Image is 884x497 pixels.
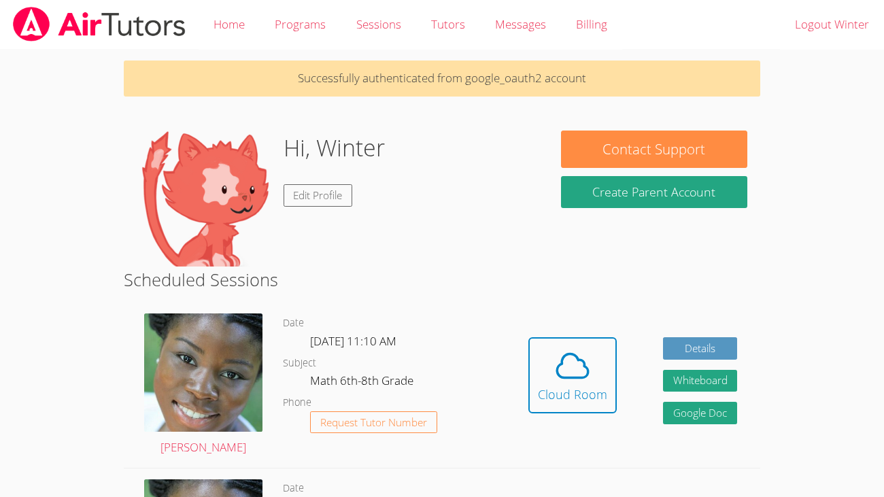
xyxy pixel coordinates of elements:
button: Contact Support [561,131,748,168]
span: [DATE] 11:10 AM [310,333,396,349]
span: Request Tutor Number [320,417,427,428]
span: Messages [495,16,546,32]
img: airtutors_banner-c4298cdbf04f3fff15de1276eac7730deb9818008684d7c2e4769d2f7ddbe033.png [12,7,187,41]
a: Google Doc [663,402,738,424]
h2: Scheduled Sessions [124,267,760,292]
img: 1000004422.jpg [144,313,262,432]
button: Request Tutor Number [310,411,437,434]
dt: Date [283,315,304,332]
a: Edit Profile [284,184,353,207]
dt: Date [283,480,304,497]
dt: Subject [283,355,316,372]
button: Cloud Room [528,337,617,413]
button: Create Parent Account [561,176,748,208]
h1: Hi, Winter [284,131,385,165]
button: Whiteboard [663,370,738,392]
p: Successfully authenticated from google_oauth2 account [124,61,760,97]
img: default.png [137,131,273,267]
a: Details [663,337,738,360]
div: Cloud Room [538,385,607,404]
a: [PERSON_NAME] [144,313,262,458]
dd: Math 6th-8th Grade [310,371,416,394]
dt: Phone [283,394,311,411]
